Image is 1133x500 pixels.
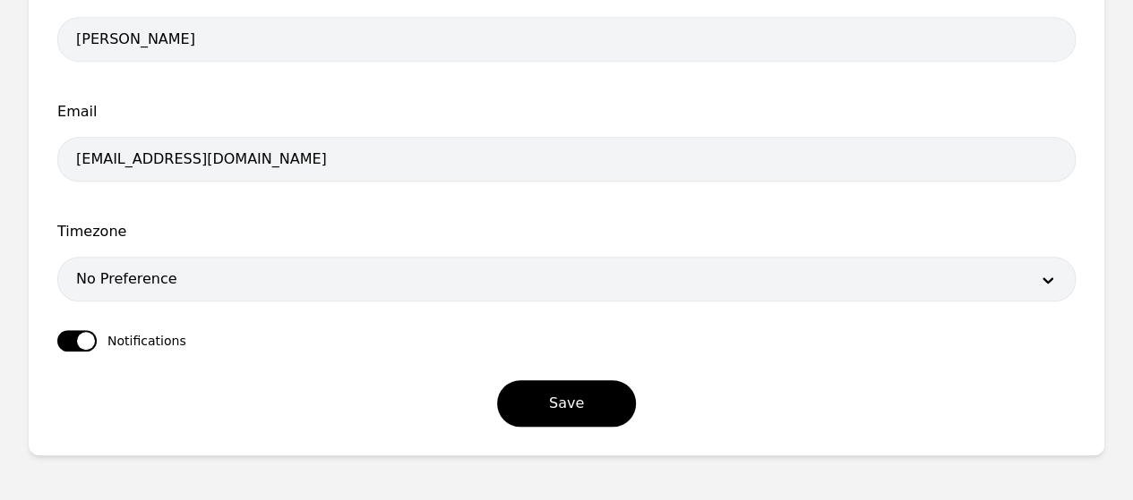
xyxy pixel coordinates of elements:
[107,332,186,350] span: Notifications
[57,221,1076,242] span: Timezone
[57,137,1076,182] input: Email
[57,17,1076,62] input: Last Name
[497,380,636,427] button: Save
[57,101,1076,123] span: Email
